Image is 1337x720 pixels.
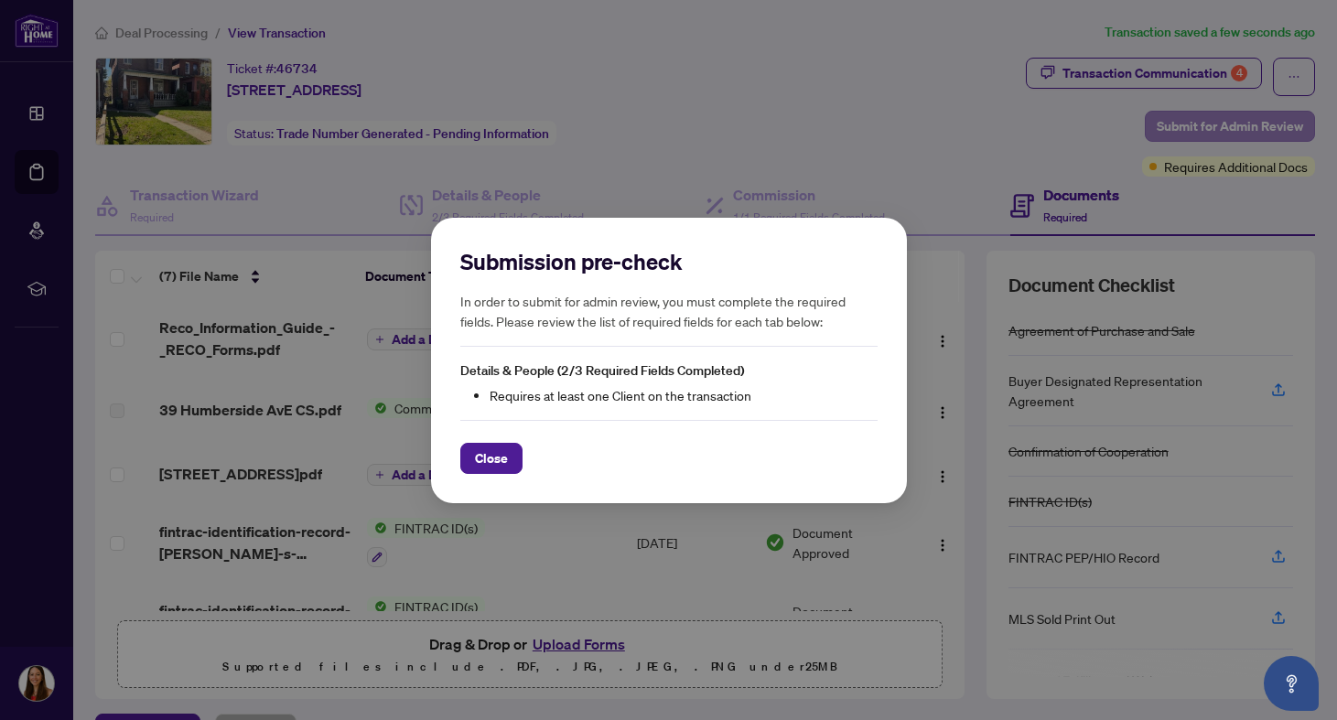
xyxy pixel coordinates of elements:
[460,362,744,379] span: Details & People (2/3 Required Fields Completed)
[460,442,523,473] button: Close
[490,384,878,404] li: Requires at least one Client on the transaction
[475,443,508,472] span: Close
[460,247,878,276] h2: Submission pre-check
[1264,656,1319,711] button: Open asap
[460,291,878,331] h5: In order to submit for admin review, you must complete the required fields. Please review the lis...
